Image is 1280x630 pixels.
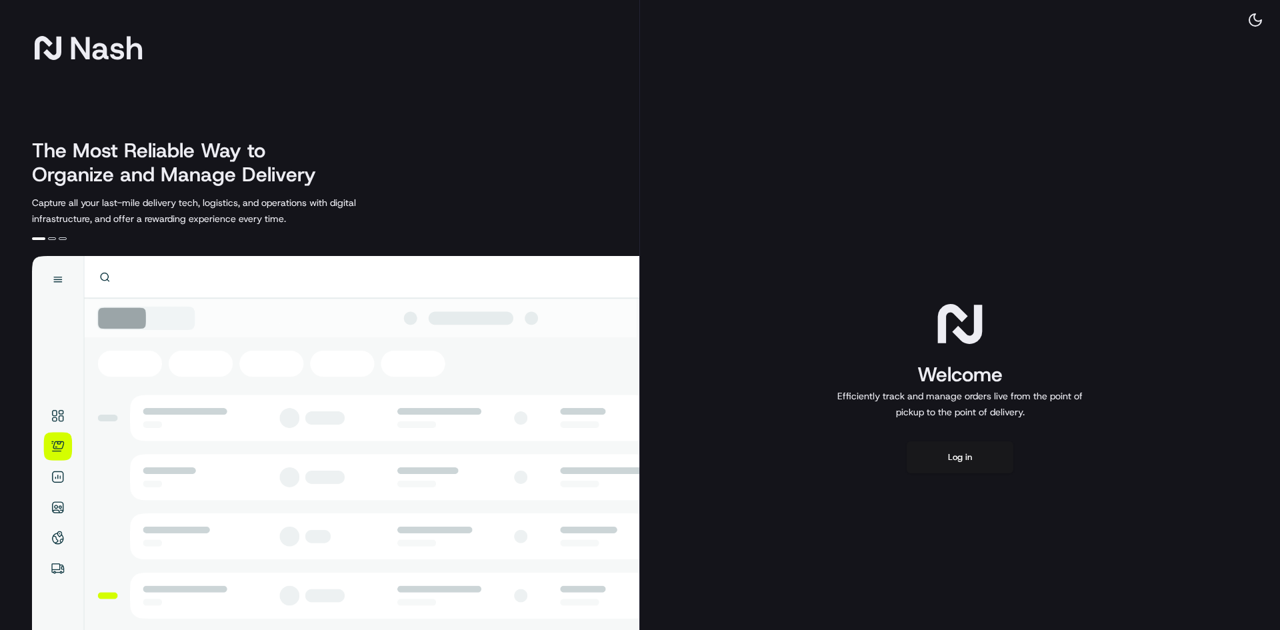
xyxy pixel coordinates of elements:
h2: The Most Reliable Way to Organize and Manage Delivery [32,139,331,187]
h1: Welcome [832,361,1088,388]
button: Log in [907,441,1013,473]
p: Capture all your last-mile delivery tech, logistics, and operations with digital infrastructure, ... [32,195,416,227]
span: Nash [69,35,143,61]
p: Efficiently track and manage orders live from the point of pickup to the point of delivery. [832,388,1088,420]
